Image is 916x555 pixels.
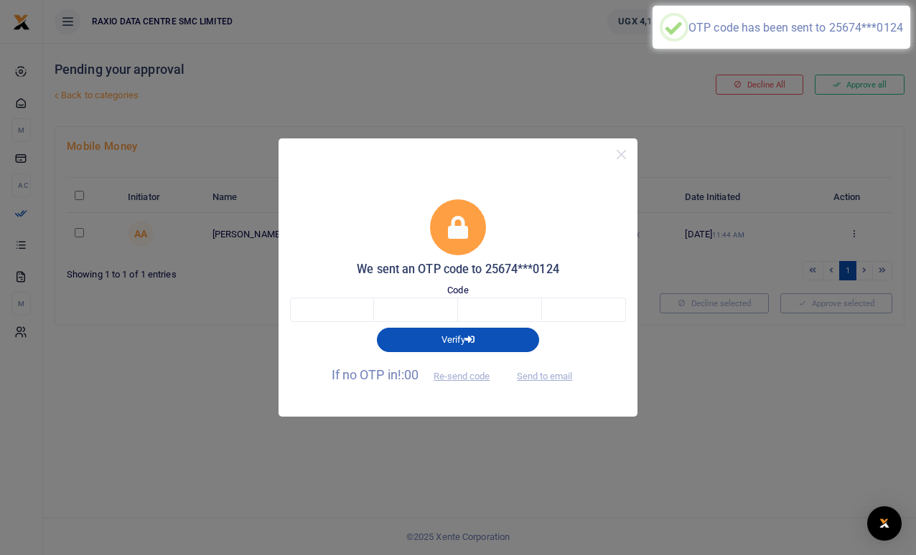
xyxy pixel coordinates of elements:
span: !:00 [398,367,419,382]
span: If no OTP in [332,367,503,382]
div: Open Intercom Messenger [867,506,902,541]
label: Code [447,283,468,298]
div: OTP code has been sent to 25674***0124 [688,21,903,34]
button: Verify [377,328,539,352]
h5: We sent an OTP code to 25674***0124 [290,262,626,277]
button: Close [611,144,632,165]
